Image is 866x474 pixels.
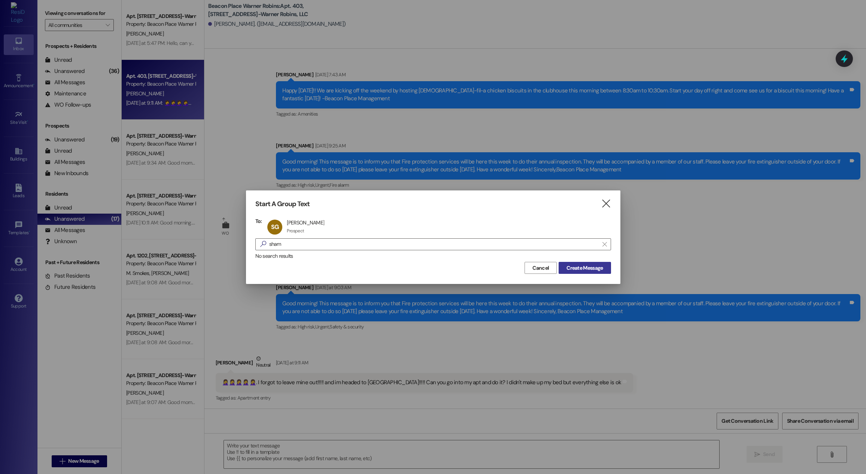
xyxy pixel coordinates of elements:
span: SG [271,223,279,231]
button: Create Message [559,262,611,274]
button: Cancel [525,262,557,274]
span: Cancel [532,264,549,272]
i:  [257,240,269,248]
button: Clear text [599,239,611,250]
span: Create Message [566,264,603,272]
h3: Start A Group Text [255,200,310,208]
div: Prospect [287,228,304,234]
div: [PERSON_NAME] [287,219,324,226]
div: No search results [255,252,611,260]
i:  [602,241,607,247]
input: Search for any contact or apartment [269,239,599,250]
i:  [601,200,611,208]
h3: To: [255,218,262,224]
